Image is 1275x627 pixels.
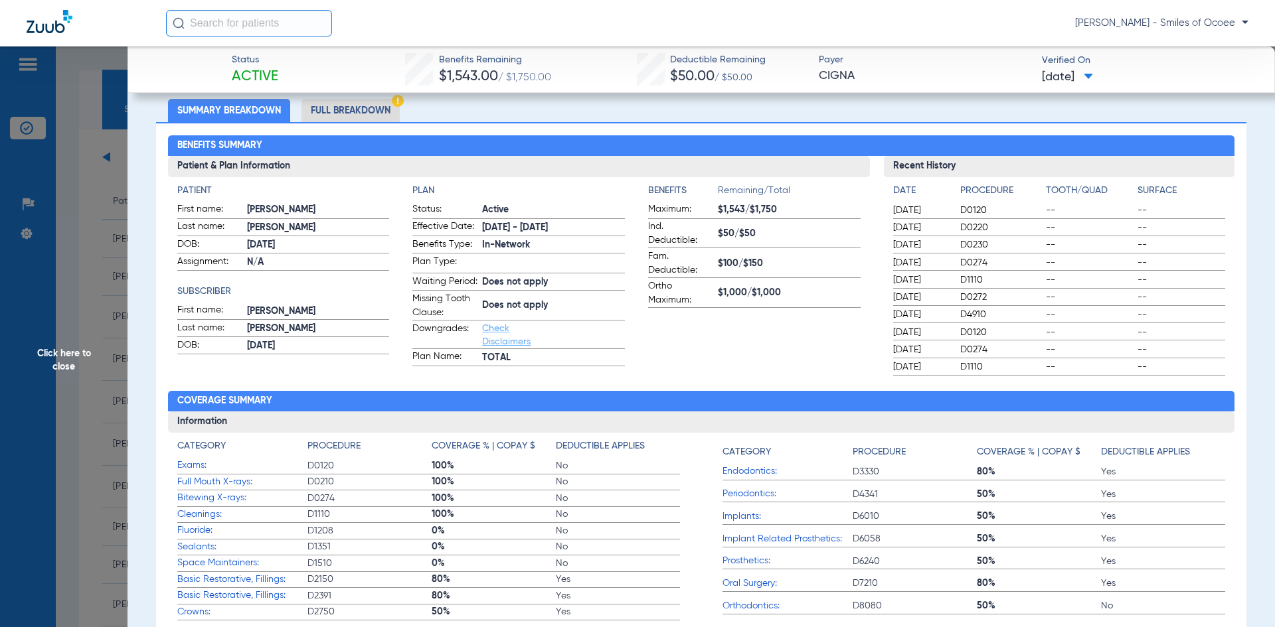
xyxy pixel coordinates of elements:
span: D6058 [853,532,977,545]
span: 100% [432,459,556,472]
span: 0% [432,557,556,570]
span: D2150 [307,573,432,586]
span: -- [1046,256,1134,269]
span: -- [1046,221,1134,234]
span: D0272 [960,291,1041,304]
span: Last name: [177,220,242,236]
span: D0230 [960,238,1041,251]
span: No [556,508,680,521]
span: Oral Surgery: [722,577,853,591]
span: Yes [1101,488,1225,501]
span: -- [1138,326,1225,339]
span: D0210 [307,475,432,488]
app-breakdown-title: Patient [177,184,390,198]
img: Search Icon [173,17,185,29]
span: D3330 [853,465,977,478]
span: D1110 [960,360,1041,374]
span: Remaining/Total [718,184,861,202]
div: Chat Widget [1209,563,1275,627]
span: 50% [977,555,1101,568]
h4: Date [893,184,949,198]
span: D0274 [307,492,432,505]
span: Crowns: [177,605,307,619]
app-breakdown-title: Coverage % | Copay $ [977,439,1101,464]
span: Fam. Deductible: [648,249,713,277]
span: CIGNA [819,68,1031,84]
span: -- [1046,238,1134,251]
span: $50.00 [670,70,715,84]
span: Status: [412,202,477,218]
h4: Benefits [648,184,718,198]
span: D1208 [307,524,432,537]
span: D7210 [853,577,977,590]
app-breakdown-title: Category [722,439,853,464]
span: [DATE] [893,238,949,251]
span: Yes [1101,577,1225,590]
span: [DATE] [893,256,949,269]
span: TOTAL [482,351,625,365]
span: Bitewing X-rays: [177,491,307,505]
h3: Information [168,411,1235,433]
span: [DATE] - [DATE] [482,221,625,235]
span: Ind. Deductible: [648,220,713,247]
span: N/A [247,255,390,269]
h4: Plan [412,184,625,198]
input: Search for patients [166,10,332,36]
h4: Subscriber [177,285,390,299]
span: Exams: [177,458,307,472]
li: Summary Breakdown [168,99,290,122]
span: 0% [432,524,556,537]
h4: Procedure [853,445,906,459]
span: 0% [432,540,556,553]
span: -- [1138,291,1225,304]
span: -- [1138,343,1225,356]
span: Yes [1101,532,1225,545]
span: Implants: [722,510,853,523]
span: No [556,459,680,472]
span: Yes [556,573,680,586]
span: D0220 [960,221,1041,234]
span: Status [232,53,278,67]
span: Periodontics: [722,487,853,501]
app-breakdown-title: Benefits [648,184,718,202]
span: [PERSON_NAME] - Smiles of Ocoee [1075,17,1248,30]
h4: Deductible Applies [1101,445,1190,459]
span: $1,543.00 [439,70,498,84]
h4: Coverage % | Copay $ [432,439,535,453]
span: 80% [977,465,1101,478]
span: [DATE] [893,291,949,304]
span: Implant Related Prosthetics: [722,532,853,546]
span: D4341 [853,488,977,501]
app-breakdown-title: Surface [1138,184,1225,202]
span: 50% [977,532,1101,545]
span: Downgrades: [412,322,477,348]
h4: Procedure [307,439,361,453]
h4: Category [177,439,226,453]
h2: Benefits Summary [168,135,1235,157]
span: [PERSON_NAME] [247,221,390,235]
span: Active [232,68,278,86]
span: No [556,475,680,488]
span: $1,543/$1,750 [718,203,861,217]
span: D4910 [960,308,1041,321]
span: -- [1138,360,1225,374]
span: Benefits Type: [412,238,477,253]
span: Last name: [177,321,242,337]
app-breakdown-title: Coverage % | Copay $ [432,439,556,458]
span: Assignment: [177,255,242,271]
app-breakdown-title: Tooth/Quad [1046,184,1134,202]
app-breakdown-title: Deductible Applies [556,439,680,458]
span: D1510 [307,557,432,570]
h4: Tooth/Quad [1046,184,1134,198]
h4: Deductible Applies [556,439,645,453]
span: No [556,540,680,553]
span: 50% [977,488,1101,501]
span: -- [1138,204,1225,217]
app-breakdown-title: Procedure [960,184,1041,202]
span: D1110 [307,508,432,521]
span: -- [1138,256,1225,269]
span: Basic Restorative, Fillings: [177,589,307,602]
span: 80% [432,589,556,602]
span: / $50.00 [715,73,752,82]
span: [DATE] [893,221,949,234]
